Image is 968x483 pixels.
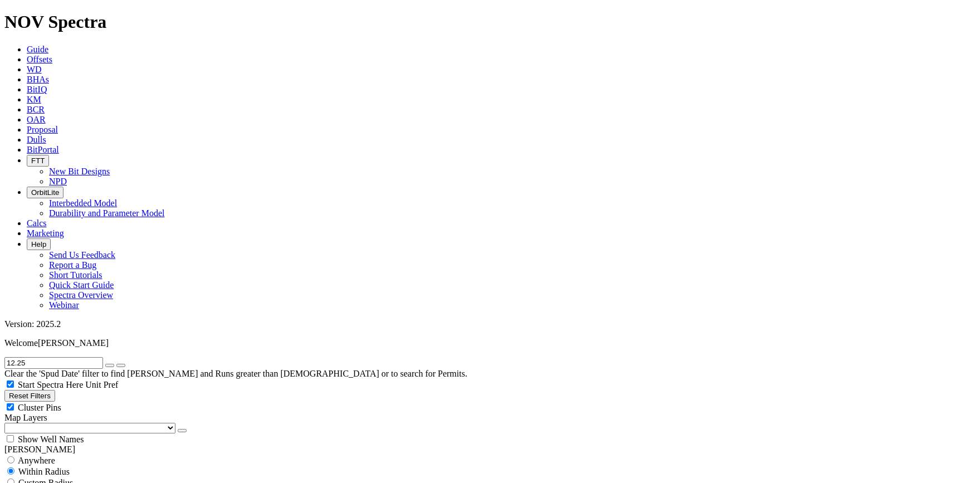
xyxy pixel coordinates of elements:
[27,155,49,167] button: FTT
[49,270,102,280] a: Short Tutorials
[49,290,113,300] a: Spectra Overview
[27,125,58,134] a: Proposal
[85,380,118,389] span: Unit Pref
[27,95,41,104] a: KM
[49,250,115,260] a: Send Us Feedback
[38,338,109,348] span: [PERSON_NAME]
[7,380,14,388] input: Start Spectra Here
[27,75,49,84] a: BHAs
[4,12,964,32] h1: NOV Spectra
[49,198,117,208] a: Interbedded Model
[49,177,67,186] a: NPD
[27,228,64,238] a: Marketing
[31,240,46,248] span: Help
[4,338,964,348] p: Welcome
[27,55,52,64] a: Offsets
[27,145,59,154] a: BitPortal
[4,413,47,422] span: Map Layers
[27,238,51,250] button: Help
[31,188,59,197] span: OrbitLite
[27,85,47,94] a: BitIQ
[4,369,467,378] span: Clear the 'Spud Date' filter to find [PERSON_NAME] and Runs greater than [DEMOGRAPHIC_DATA] or to...
[4,445,964,455] div: [PERSON_NAME]
[27,135,46,144] a: Dulls
[49,260,96,270] a: Report a Bug
[18,380,83,389] span: Start Spectra Here
[31,157,45,165] span: FTT
[49,167,110,176] a: New Bit Designs
[27,105,45,114] a: BCR
[4,357,103,369] input: Search
[49,208,165,218] a: Durability and Parameter Model
[49,280,114,290] a: Quick Start Guide
[49,300,79,310] a: Webinar
[4,319,964,329] div: Version: 2025.2
[18,467,70,476] span: Within Radius
[18,435,84,444] span: Show Well Names
[27,187,63,198] button: OrbitLite
[27,45,48,54] a: Guide
[27,218,47,228] a: Calcs
[27,115,46,124] a: OAR
[27,65,42,74] a: WD
[18,456,55,465] span: Anywhere
[4,390,55,402] button: Reset Filters
[18,403,61,412] span: Cluster Pins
